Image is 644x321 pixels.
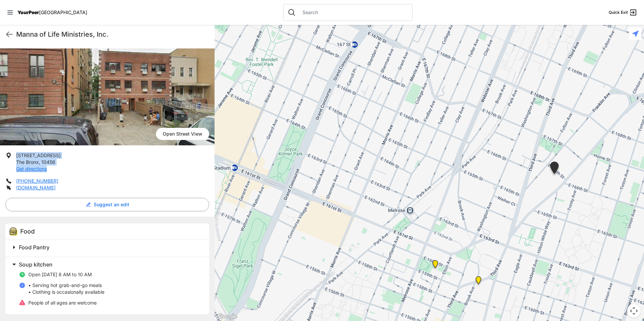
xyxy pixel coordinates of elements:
span: Open Street View [156,128,209,140]
div: Bronx Citadel Corps [428,257,442,274]
h1: Manna of Life Ministries, Inc. [16,30,209,39]
span: YourPeer [18,9,39,15]
button: Suggest an edit [5,198,209,211]
span: Open [DATE] 8 AM to 10 AM [28,272,92,277]
a: Open this area in Google Maps (opens a new window) [216,312,238,321]
a: YourPeer[GEOGRAPHIC_DATA] [18,10,87,14]
span: Food Pantry [19,244,50,251]
img: Google [216,312,238,321]
span: [STREET_ADDRESS] [16,152,61,158]
span: [GEOGRAPHIC_DATA] [39,9,87,15]
a: [PHONE_NUMBER] [16,178,58,184]
span: People of all ages are welcome [28,300,97,306]
a: Quick Exit [609,8,637,16]
span: 10456 [41,159,55,165]
div: Wellness Center [472,274,485,290]
p: • Serving hot grab-and-go meals • Clothing is occasionally available [28,282,104,295]
a: Get directions [16,166,47,172]
span: Food [20,228,35,235]
span: The Bronx [16,159,39,165]
a: [DOMAIN_NAME] [16,185,56,190]
span: , [39,159,40,165]
span: Suggest an edit [94,201,129,208]
button: Map camera controls [627,304,641,318]
span: Soup kitchen [19,261,53,268]
span: Quick Exit [609,10,628,15]
input: Search [298,9,408,16]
